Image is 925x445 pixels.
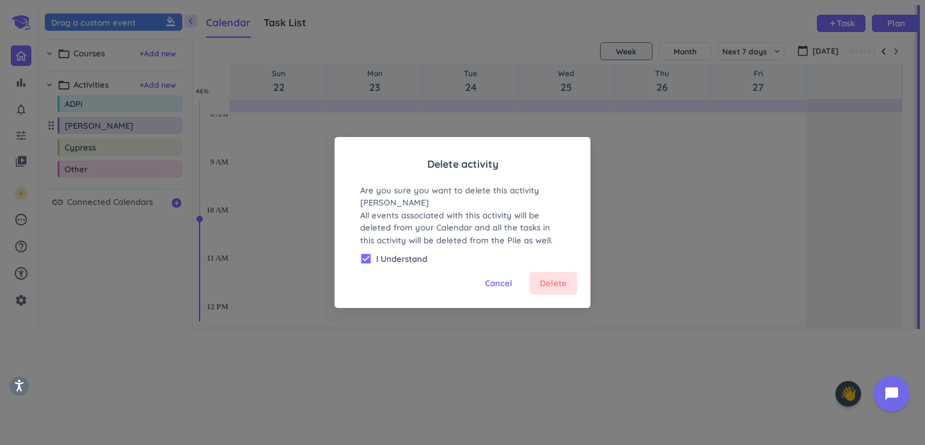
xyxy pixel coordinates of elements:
[540,277,567,290] span: Delete
[529,271,578,296] button: Delete
[360,184,565,247] div: Are you sure you want to delete this activity [PERSON_NAME] All events associated with this activ...
[376,253,565,264] span: I Understand
[474,271,523,296] button: Cancel
[360,252,372,265] i: check_box
[360,156,565,172] span: Delete activity
[485,277,512,290] span: Cancel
